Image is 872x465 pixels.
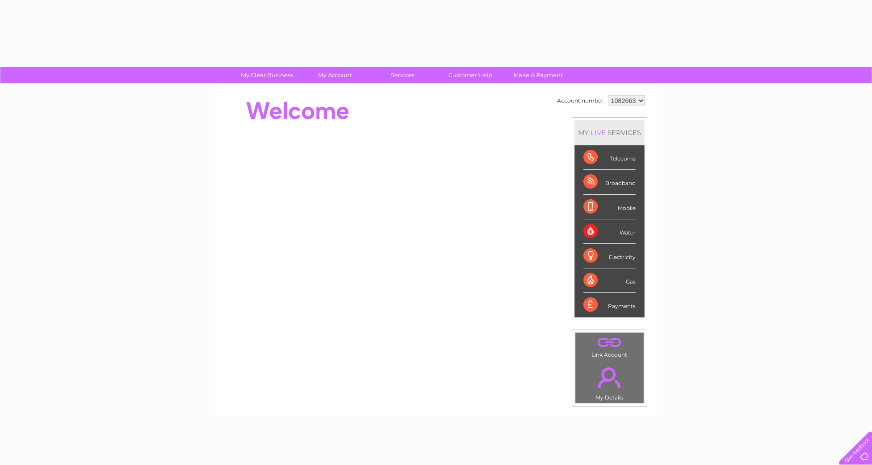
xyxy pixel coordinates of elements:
div: Electricity [583,244,636,268]
a: Make A Payment [501,67,575,83]
div: Telecoms [583,145,636,170]
div: Payments [583,293,636,317]
a: Services [366,67,439,83]
div: Gas [583,268,636,293]
td: Link Account [575,332,644,360]
div: Water [583,219,636,244]
a: Customer Help [434,67,507,83]
div: LIVE [589,128,608,137]
a: . [578,362,641,393]
a: . [578,335,641,350]
td: Account number [555,93,606,108]
div: Mobile [583,195,636,219]
a: My Clear Business [230,67,304,83]
div: Broadband [583,170,636,194]
td: My Details [575,360,644,403]
a: My Account [298,67,372,83]
div: MY SERVICES [574,120,645,145]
